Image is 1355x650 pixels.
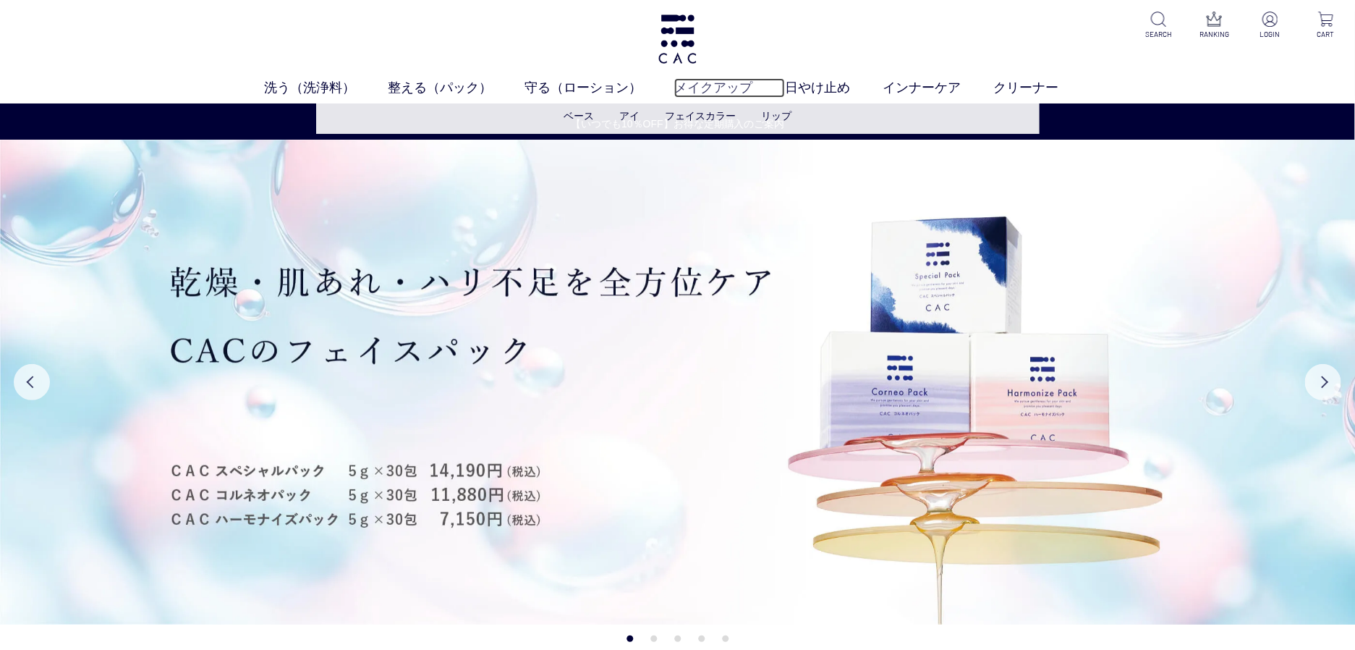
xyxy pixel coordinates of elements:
button: 3 of 5 [674,636,681,642]
a: ベース [564,110,594,122]
button: 2 of 5 [650,636,657,642]
a: 日やけ止め [785,78,883,98]
p: LOGIN [1252,29,1288,40]
a: 整える（パック） [388,78,524,98]
p: SEARCH [1141,29,1176,40]
a: SEARCH [1141,12,1176,40]
button: 5 of 5 [722,636,729,642]
a: CART [1308,12,1343,40]
p: CART [1308,29,1343,40]
a: RANKING [1197,12,1232,40]
button: Previous [14,364,50,400]
a: 守る（ローション） [524,78,674,98]
a: LOGIN [1252,12,1288,40]
a: リップ [761,110,791,122]
a: クリーナー [993,78,1091,98]
a: フェイスカラー [665,110,736,122]
a: 洗う（洗浄料） [264,78,388,98]
button: 4 of 5 [698,636,705,642]
button: 1 of 5 [626,636,633,642]
a: メイクアップ [674,78,785,98]
a: インナーケア [883,78,993,98]
a: アイ [619,110,640,122]
button: Next [1305,364,1341,400]
p: RANKING [1197,29,1232,40]
a: 【いつでも10％OFF】お得な定期購入のご案内 [1,117,1355,132]
img: logo [656,14,700,64]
